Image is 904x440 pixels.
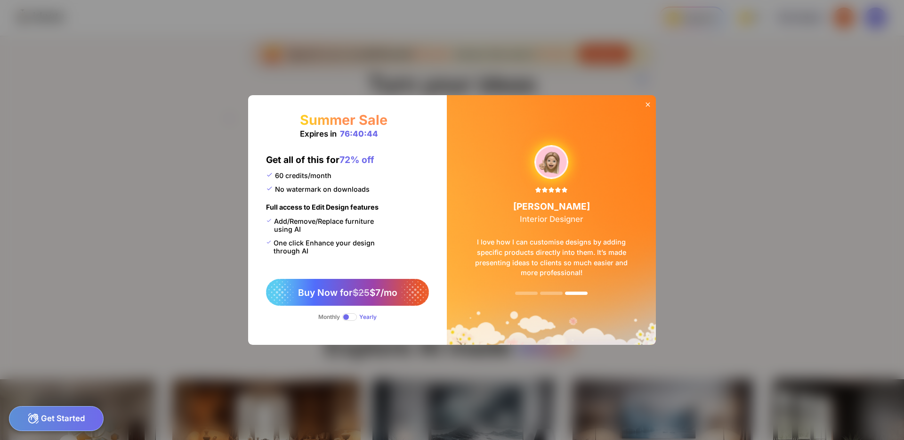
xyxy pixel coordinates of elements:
div: 60 credits/month [266,171,331,179]
img: upgradeReviewAvtar-1.png [535,146,568,179]
img: summerSaleBg.png [447,95,656,345]
div: No watermark on downloads [266,185,370,193]
div: 76:40:44 [340,129,378,139]
div: Expires in [300,129,378,139]
div: Summer Sale [300,112,387,128]
div: Get all of this for [266,154,374,171]
div: I love how I can customise designs by adding specific products directly into them. It’s made pres... [461,224,642,292]
div: [PERSON_NAME] [513,201,590,224]
span: $25 [353,287,370,298]
span: Buy Now for $7/mo [298,287,397,298]
div: Monthly [318,313,340,320]
span: 72% off [339,154,374,165]
div: Add/Remove/Replace furniture using AI [266,217,387,233]
div: One click Enhance your design through AI [266,239,387,255]
div: Get Started [9,406,104,431]
div: Yearly [359,313,377,320]
span: Interior Designer [520,214,583,224]
div: Full access to Edit Design features [266,203,379,217]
